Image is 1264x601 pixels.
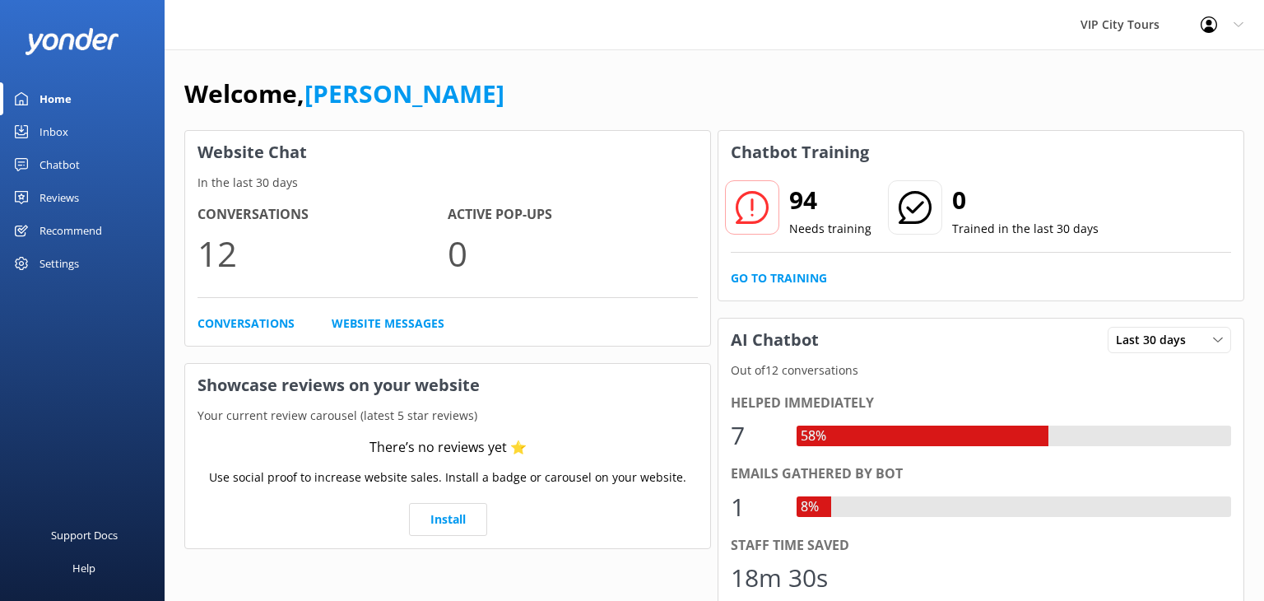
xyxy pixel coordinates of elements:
p: Trained in the last 30 days [952,220,1099,238]
h1: Welcome, [184,74,504,114]
a: Install [409,503,487,536]
h2: 94 [789,180,871,220]
a: Go to Training [731,269,827,287]
h3: Website Chat [185,131,710,174]
div: 8% [797,496,823,518]
h3: Chatbot Training [718,131,881,174]
div: 7 [731,416,780,455]
div: Help [72,552,95,585]
div: 58% [797,426,830,447]
p: Out of 12 conversations [718,361,1243,380]
p: 0 [448,226,698,281]
div: Support Docs [51,519,118,552]
h3: Showcase reviews on your website [185,364,710,407]
div: Inbox [39,115,68,148]
img: yonder-white-logo.png [25,28,119,55]
span: Last 30 days [1116,331,1196,349]
div: Chatbot [39,148,80,181]
div: Recommend [39,214,102,247]
div: Emails gathered by bot [731,464,1231,485]
p: Your current review carousel (latest 5 star reviews) [185,407,710,425]
div: 18m 30s [731,558,828,598]
div: Settings [39,247,79,280]
p: Needs training [789,220,871,238]
h2: 0 [952,180,1099,220]
div: 1 [731,487,780,527]
h3: AI Chatbot [718,319,831,361]
h4: Conversations [197,204,448,226]
a: Conversations [197,314,295,333]
div: Staff time saved [731,535,1231,557]
p: 12 [197,226,448,281]
h4: Active Pop-ups [448,204,698,226]
p: Use social proof to increase website sales. Install a badge or carousel on your website. [209,468,686,487]
div: Helped immediately [731,393,1231,414]
a: Website Messages [332,314,444,333]
a: [PERSON_NAME] [304,77,504,110]
div: Home [39,82,72,115]
div: Reviews [39,181,79,214]
p: In the last 30 days [185,174,710,192]
div: There’s no reviews yet ⭐ [369,437,527,459]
